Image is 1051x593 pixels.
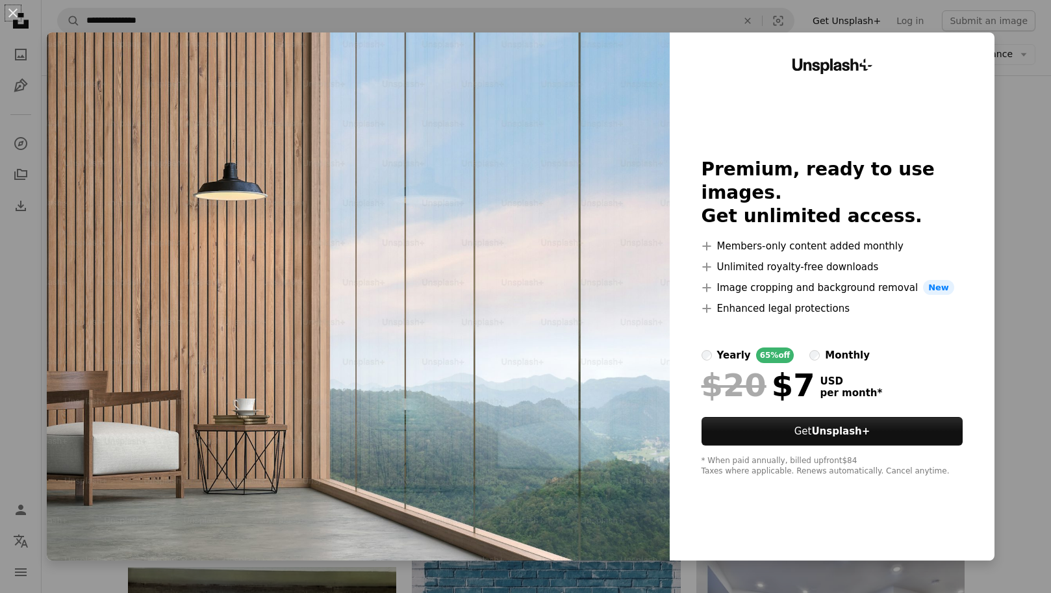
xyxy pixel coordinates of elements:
input: monthly [809,350,820,360]
li: Members-only content added monthly [702,238,963,254]
input: yearly65%off [702,350,712,360]
span: USD [820,375,883,387]
span: $20 [702,368,766,402]
div: $7 [702,368,815,402]
span: New [923,280,954,296]
span: per month * [820,387,883,399]
strong: Unsplash+ [811,425,870,437]
h2: Premium, ready to use images. Get unlimited access. [702,158,963,228]
div: 65% off [756,347,794,363]
button: GetUnsplash+ [702,417,963,446]
li: Enhanced legal protections [702,301,963,316]
div: * When paid annually, billed upfront $84 Taxes where applicable. Renews automatically. Cancel any... [702,456,963,477]
div: monthly [825,347,870,363]
li: Unlimited royalty-free downloads [702,259,963,275]
div: yearly [717,347,751,363]
li: Image cropping and background removal [702,280,963,296]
